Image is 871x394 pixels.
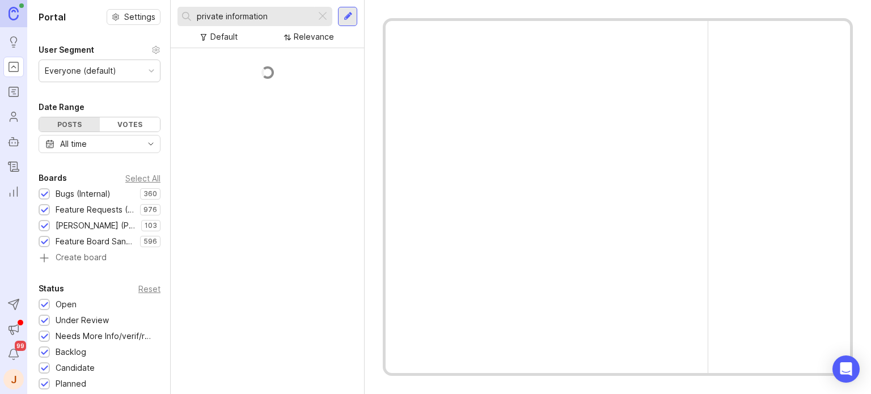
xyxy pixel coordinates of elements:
input: Search... [197,10,311,23]
p: 103 [145,221,157,230]
button: Announcements [3,319,24,340]
p: 596 [143,237,157,246]
div: Feature Board Sandbox [DATE] [56,235,134,248]
a: Changelog [3,156,24,177]
button: Settings [107,9,160,25]
a: Create board [39,253,160,264]
a: Portal [3,57,24,77]
a: Roadmaps [3,82,24,102]
div: Planned [56,378,86,390]
p: 976 [143,205,157,214]
div: Feature Requests (Internal) [56,204,134,216]
p: 360 [143,189,157,198]
div: Bugs (Internal) [56,188,111,200]
div: Default [210,31,238,43]
div: Candidate [56,362,95,374]
div: Boards [39,171,67,185]
div: Needs More Info/verif/repro [56,330,155,342]
div: Under Review [56,314,109,327]
button: Send to Autopilot [3,294,24,315]
div: Relevance [294,31,334,43]
div: Reset [138,286,160,292]
a: Ideas [3,32,24,52]
div: Open Intercom Messenger [832,355,860,383]
div: Everyone (default) [45,65,116,77]
div: All time [60,138,87,150]
div: Posts [39,117,100,132]
div: Select All [125,175,160,181]
span: 99 [15,341,26,351]
div: Status [39,282,64,295]
span: Settings [124,11,155,23]
div: [PERSON_NAME] (Public) [56,219,136,232]
button: J [3,369,24,389]
button: Notifications [3,344,24,365]
img: Canny Home [9,7,19,20]
div: Open [56,298,77,311]
a: Users [3,107,24,127]
div: Backlog [56,346,86,358]
svg: toggle icon [142,139,160,149]
a: Autopilot [3,132,24,152]
div: Votes [100,117,160,132]
div: Date Range [39,100,84,114]
a: Reporting [3,181,24,202]
div: User Segment [39,43,94,57]
h1: Portal [39,10,66,24]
